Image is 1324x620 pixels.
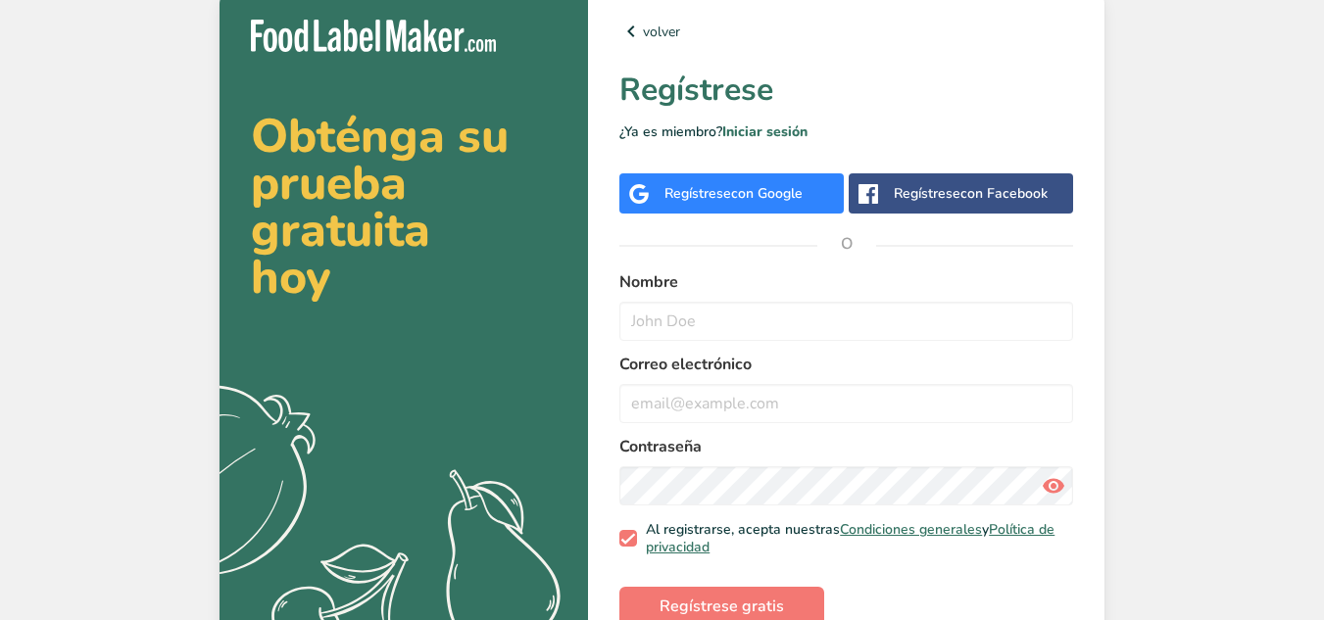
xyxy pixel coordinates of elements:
label: Correo electrónico [619,353,1073,376]
div: Regístrese [664,183,803,204]
input: email@example.com [619,384,1073,423]
h1: Regístrese [619,67,1073,114]
a: Condiciones generales [840,520,982,539]
label: Contraseña [619,435,1073,458]
h2: Obténga su prueba gratuita hoy [251,113,557,301]
span: con Facebook [960,184,1048,203]
label: Nombre [619,270,1073,294]
p: ¿Ya es miembro? [619,121,1073,142]
span: Regístrese gratis [660,595,784,618]
span: con Google [731,184,803,203]
input: John Doe [619,302,1073,341]
span: O [817,215,876,273]
a: Política de privacidad [646,520,1054,556]
img: Food Label Maker [251,20,496,52]
span: Al registrarse, acepta nuestras y [637,521,1066,555]
div: Regístrese [894,183,1048,204]
a: volver [619,20,1073,43]
a: Iniciar sesión [722,122,808,141]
